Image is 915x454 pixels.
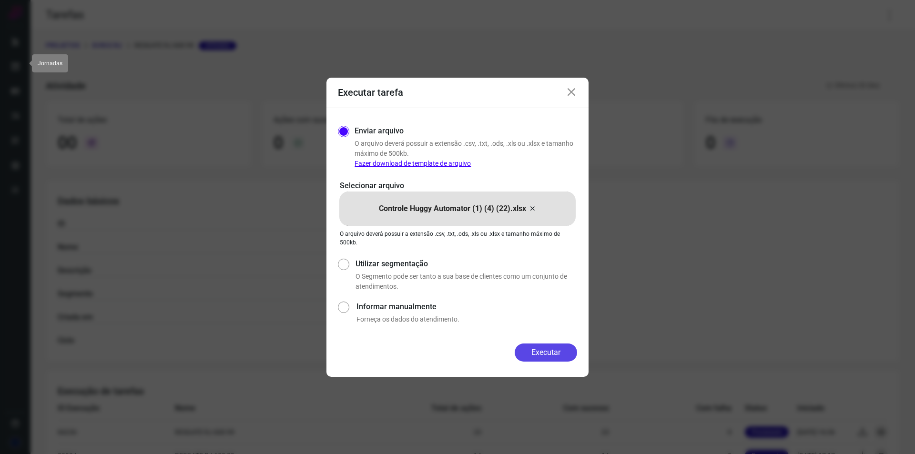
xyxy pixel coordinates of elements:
[340,230,575,247] p: O arquivo deverá possuir a extensão .csv, .txt, .ods, .xls ou .xlsx e tamanho máximo de 500kb.
[338,87,403,98] h3: Executar tarefa
[355,139,577,169] p: O arquivo deverá possuir a extensão .csv, .txt, .ods, .xls ou .xlsx e tamanho máximo de 500kb.
[356,314,577,324] p: Forneça os dados do atendimento.
[38,60,62,67] span: Jornadas
[379,203,526,214] p: Controle Huggy Automator (1) (4) (22).xlsx
[340,180,575,192] p: Selecionar arquivo
[356,301,577,313] label: Informar manualmente
[356,258,577,270] label: Utilizar segmentação
[355,125,404,137] label: Enviar arquivo
[515,343,577,362] button: Executar
[356,272,577,292] p: O Segmento pode ser tanto a sua base de clientes como um conjunto de atendimentos.
[355,160,471,167] a: Fazer download de template de arquivo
